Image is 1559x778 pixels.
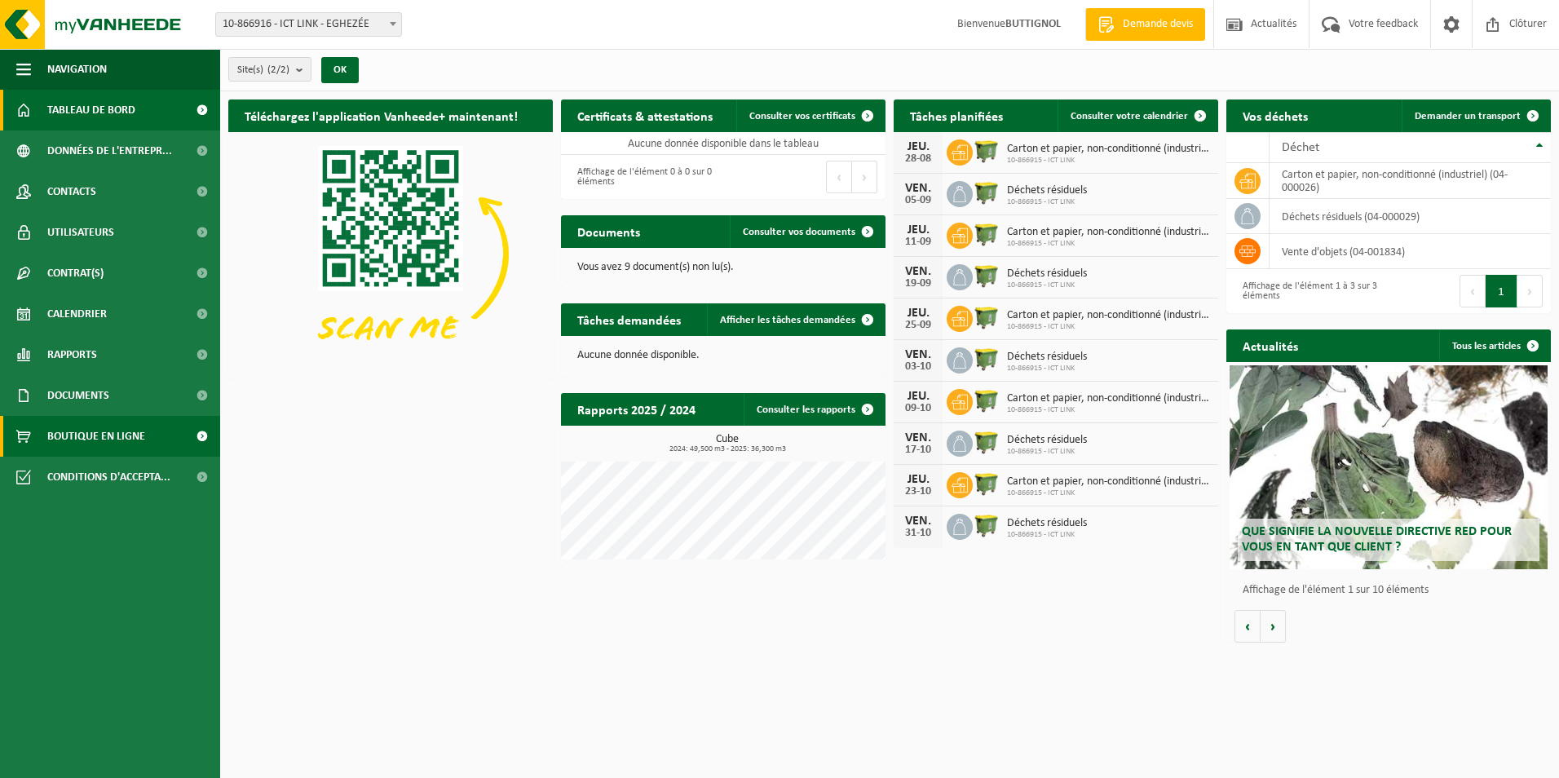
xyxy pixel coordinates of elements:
[902,236,934,248] div: 11-09
[1007,488,1210,498] span: 10-866915 - ICT LINK
[1085,8,1205,41] a: Demande devis
[1486,275,1517,307] button: 1
[1270,199,1551,234] td: déchets résiduels (04-000029)
[1119,16,1197,33] span: Demande devis
[973,428,1000,456] img: WB-1100-HPE-GN-50
[1007,434,1087,447] span: Déchets résiduels
[1007,530,1087,540] span: 10-866915 - ICT LINK
[902,195,934,206] div: 05-09
[730,215,884,248] a: Consulter vos documents
[1007,156,1210,166] span: 10-866915 - ICT LINK
[1226,329,1314,361] h2: Actualités
[1282,141,1319,154] span: Déchet
[720,315,855,325] span: Afficher les tâches demandées
[902,473,934,486] div: JEU.
[749,111,855,122] span: Consulter vos certificats
[561,99,729,131] h2: Certificats & attestations
[902,153,934,165] div: 28-08
[1007,447,1087,457] span: 10-866915 - ICT LINK
[902,265,934,278] div: VEN.
[47,130,172,171] span: Données de l'entrepr...
[902,444,934,456] div: 17-10
[973,137,1000,165] img: WB-1100-HPE-GN-50
[1007,309,1210,322] span: Carton et papier, non-conditionné (industriel)
[1007,239,1210,249] span: 10-866915 - ICT LINK
[743,227,855,237] span: Consulter vos documents
[1058,99,1217,132] a: Consulter votre calendrier
[47,457,170,497] span: Conditions d'accepta...
[973,220,1000,248] img: WB-1100-HPE-GN-50
[1439,329,1549,362] a: Tous les articles
[1261,610,1286,643] button: Volgende
[1007,226,1210,239] span: Carton et papier, non-conditionné (industriel)
[1234,610,1261,643] button: Vorige
[47,334,97,375] span: Rapports
[1517,275,1543,307] button: Next
[902,486,934,497] div: 23-10
[902,348,934,361] div: VEN.
[1230,365,1548,569] a: Que signifie la nouvelle directive RED pour vous en tant que client ?
[47,294,107,334] span: Calendrier
[902,182,934,195] div: VEN.
[47,416,145,457] span: Boutique en ligne
[1270,234,1551,269] td: vente d'objets (04-001834)
[902,223,934,236] div: JEU.
[902,431,934,444] div: VEN.
[1007,281,1087,290] span: 10-866915 - ICT LINK
[1007,143,1210,156] span: Carton et papier, non-conditionné (industriel)
[1226,99,1324,131] h2: Vos déchets
[902,307,934,320] div: JEU.
[216,13,401,36] span: 10-866916 - ICT LINK - EGHEZÉE
[1243,585,1543,596] p: Affichage de l'élément 1 sur 10 éléments
[47,212,114,253] span: Utilisateurs
[902,390,934,403] div: JEU.
[902,403,934,414] div: 09-10
[894,99,1019,131] h2: Tâches planifiées
[569,159,715,195] div: Affichage de l'élément 0 à 0 sur 0 éléments
[744,393,884,426] a: Consulter les rapports
[1007,364,1087,374] span: 10-866915 - ICT LINK
[973,179,1000,206] img: WB-1100-HPE-GN-50
[902,320,934,331] div: 25-09
[267,64,289,75] count: (2/2)
[47,90,135,130] span: Tableau de bord
[228,99,534,131] h2: Téléchargez l'application Vanheede+ maintenant!
[1007,392,1210,405] span: Carton et papier, non-conditionné (industriel)
[1007,475,1210,488] span: Carton et papier, non-conditionné (industriel)
[561,132,885,155] td: Aucune donnée disponible dans le tableau
[47,49,107,90] span: Navigation
[47,253,104,294] span: Contrat(s)
[973,262,1000,290] img: WB-1100-HPE-GN-50
[902,140,934,153] div: JEU.
[902,528,934,539] div: 31-10
[561,393,712,425] h2: Rapports 2025 / 2024
[228,132,553,376] img: Download de VHEPlus App
[577,350,869,361] p: Aucune donnée disponible.
[1007,517,1087,530] span: Déchets résiduels
[826,161,852,193] button: Previous
[1007,351,1087,364] span: Déchets résiduels
[973,511,1000,539] img: WB-1100-HPE-GN-50
[561,303,697,335] h2: Tâches demandées
[973,470,1000,497] img: WB-1100-HPE-GN-50
[1402,99,1549,132] a: Demander un transport
[902,515,934,528] div: VEN.
[707,303,884,336] a: Afficher les tâches demandées
[569,445,885,453] span: 2024: 49,500 m3 - 2025: 36,300 m3
[973,387,1000,414] img: WB-1100-HPE-GN-50
[47,375,109,416] span: Documents
[1007,197,1087,207] span: 10-866915 - ICT LINK
[1234,273,1380,309] div: Affichage de l'élément 1 à 3 sur 3 éléments
[902,278,934,290] div: 19-09
[1007,267,1087,281] span: Déchets résiduels
[736,99,884,132] a: Consulter vos certificats
[1007,184,1087,197] span: Déchets résiduels
[1242,525,1512,554] span: Que signifie la nouvelle directive RED pour vous en tant que client ?
[973,303,1000,331] img: WB-1100-HPE-GN-50
[852,161,877,193] button: Next
[1005,18,1061,30] strong: BUTTIGNOL
[321,57,359,83] button: OK
[1007,405,1210,415] span: 10-866915 - ICT LINK
[47,171,96,212] span: Contacts
[1270,163,1551,199] td: carton et papier, non-conditionné (industriel) (04-000026)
